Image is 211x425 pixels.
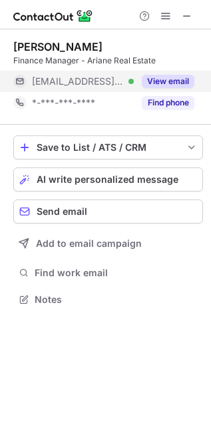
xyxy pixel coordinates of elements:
button: Send email [13,199,203,224]
button: Notes [13,290,203,309]
button: save-profile-one-click [13,135,203,159]
span: Find work email [35,267,198,279]
button: Reveal Button [142,75,194,88]
span: [EMAIL_ADDRESS][DOMAIN_NAME] [32,75,124,87]
button: Reveal Button [142,96,194,109]
span: AI write personalized message [37,174,178,185]
div: [PERSON_NAME] [13,40,103,53]
span: Send email [37,206,87,217]
div: Finance Manager - Ariane Real Estate [13,55,203,67]
span: Notes [35,294,198,306]
div: Save to List / ATS / CRM [37,142,180,153]
button: Find work email [13,264,203,282]
button: AI write personalized message [13,167,203,191]
span: Add to email campaign [36,238,142,249]
img: ContactOut v5.3.10 [13,8,93,24]
button: Add to email campaign [13,232,203,256]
